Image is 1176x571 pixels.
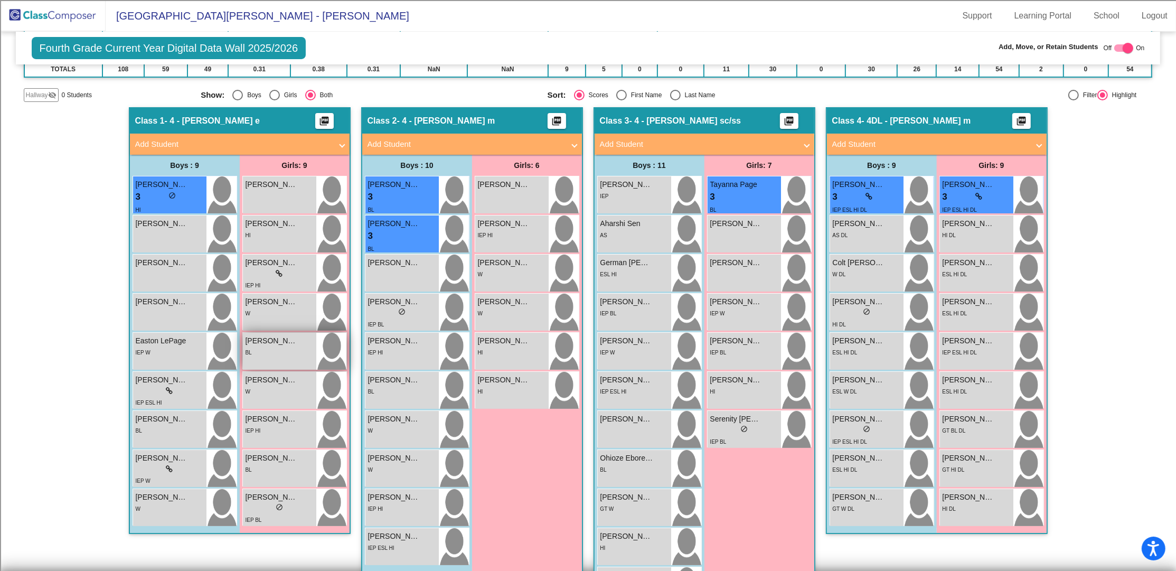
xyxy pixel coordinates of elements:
[316,90,333,100] div: Both
[833,207,868,213] span: IEP ESL HI DL
[548,90,566,100] span: Sort:
[600,257,653,268] span: German [PERSON_NAME]
[797,61,845,77] td: 0
[368,467,373,473] span: W
[478,232,493,238] span: IEP HI
[600,232,607,238] span: AS
[943,232,956,238] span: HI DL
[400,61,467,77] td: NaN
[863,308,870,315] span: do_not_disturb_alt
[710,311,725,316] span: IEP W
[833,296,886,307] span: [PERSON_NAME]
[595,134,814,155] mat-expansion-panel-header: Add Student
[943,218,995,229] span: [PERSON_NAME]
[710,389,716,395] span: HI
[943,453,995,464] span: [PERSON_NAME]
[710,335,763,347] span: [PERSON_NAME]
[600,453,653,464] span: Ohioze Eboreime
[368,116,397,126] span: Class 2
[397,116,495,126] span: - 4 - [PERSON_NAME] m
[130,134,350,155] mat-expansion-panel-header: Add Student
[368,375,421,386] span: [PERSON_NAME]
[246,257,298,268] span: [PERSON_NAME]
[246,335,298,347] span: [PERSON_NAME] Course
[201,90,539,100] mat-radio-group: Select an option
[478,335,531,347] span: [PERSON_NAME]
[280,90,297,100] div: Girls
[136,400,162,406] span: IEP ESL HI
[862,116,971,126] span: - 4DL - [PERSON_NAME] m
[833,414,886,425] span: [PERSON_NAME]
[136,179,189,190] span: [PERSON_NAME]
[368,229,373,243] span: 3
[585,90,608,100] div: Scores
[704,155,814,176] div: Girls: 7
[368,296,421,307] span: [PERSON_NAME]
[48,91,57,99] mat-icon: visibility_off
[347,61,401,77] td: 0.31
[368,335,421,347] span: [PERSON_NAME]
[136,414,189,425] span: [PERSON_NAME]
[943,190,947,204] span: 3
[243,90,261,100] div: Boys
[4,186,1172,196] div: Television/Radio
[246,389,250,395] span: W
[24,61,102,77] td: TOTALS
[4,205,1172,215] div: TODO: put dlg title
[833,467,858,473] span: ESL HI DL
[897,61,936,77] td: 26
[368,322,384,327] span: IEP BL
[4,293,1172,302] div: CANCEL
[136,190,140,204] span: 3
[4,91,1172,101] div: Move To ...
[4,274,1172,283] div: Move to ...
[4,359,1172,369] div: MORE
[979,61,1019,77] td: 54
[368,428,373,434] span: W
[833,492,886,503] span: [PERSON_NAME]
[246,492,298,503] span: [PERSON_NAME]
[1012,113,1031,129] button: Print Students Details
[4,340,1172,350] div: WEBSITE
[943,179,995,190] span: [PERSON_NAME]
[600,272,617,277] span: ESL HI
[368,257,421,268] span: [PERSON_NAME]
[368,506,383,512] span: IEP HI
[833,453,886,464] span: [PERSON_NAME]
[833,232,848,238] span: AS DL
[4,53,1172,63] div: Delete
[833,179,886,190] span: [PERSON_NAME]
[600,467,607,473] span: BL
[832,138,1029,151] mat-panel-title: Add Student
[595,155,704,176] div: Boys : 11
[600,138,796,151] mat-panel-title: Add Student
[600,545,606,551] span: HI
[999,42,1098,52] span: Add, Move, or Retain Students
[4,129,1172,139] div: Print
[136,506,140,512] span: W
[1019,61,1064,77] td: 2
[600,116,629,126] span: Class 3
[937,155,1047,176] div: Girls: 9
[246,428,261,434] span: IEP HI
[368,190,373,204] span: 3
[368,138,564,151] mat-panel-title: Add Student
[627,90,662,100] div: First Name
[943,207,977,213] span: IEP ESL HI DL
[710,257,763,268] span: [PERSON_NAME]
[136,350,150,355] span: IEP W
[4,167,1172,177] div: Magazine
[681,90,716,100] div: Last Name
[136,375,189,386] span: [PERSON_NAME]
[368,207,374,213] span: BL
[600,492,653,503] span: [PERSON_NAME]
[478,375,531,386] span: [PERSON_NAME]
[833,218,886,229] span: [PERSON_NAME]
[600,296,653,307] span: [PERSON_NAME]
[600,335,653,347] span: [PERSON_NAME]
[478,296,531,307] span: [PERSON_NAME] [PERSON_NAME]
[4,82,1172,91] div: Rename
[4,44,1172,53] div: Move To ...
[4,14,98,25] input: Search outlines
[4,63,1172,72] div: Options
